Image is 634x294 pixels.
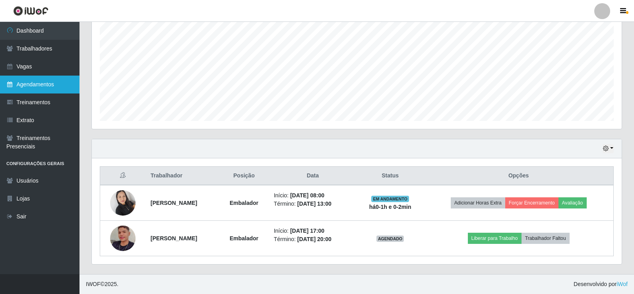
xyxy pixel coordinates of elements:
button: Trabalhador Faltou [522,233,570,244]
th: Status [357,167,424,185]
span: Desenvolvido por [574,280,628,288]
li: Término: [274,200,352,208]
strong: há 0-1 h e 0-2 min [369,204,411,210]
li: Início: [274,227,352,235]
span: IWOF [86,281,101,287]
img: CoreUI Logo [13,6,48,16]
time: [DATE] 17:00 [290,228,324,234]
span: AGENDADO [376,236,404,242]
th: Data [269,167,357,185]
img: 1718585107939.jpeg [110,216,136,261]
span: © 2025 . [86,280,118,288]
time: [DATE] 20:00 [297,236,332,242]
time: [DATE] 08:00 [290,192,324,199]
time: [DATE] 13:00 [297,201,332,207]
button: Avaliação [558,197,587,208]
th: Trabalhador [146,167,219,185]
th: Posição [219,167,269,185]
strong: [PERSON_NAME] [151,200,197,206]
li: Início: [274,191,352,200]
button: Adicionar Horas Extra [451,197,505,208]
a: iWof [617,281,628,287]
th: Opções [424,167,613,185]
button: Liberar para Trabalho [468,233,522,244]
img: 1722007663957.jpeg [110,186,136,220]
strong: Embalador [230,235,258,241]
strong: [PERSON_NAME] [151,235,197,241]
li: Término: [274,235,352,243]
strong: Embalador [230,200,258,206]
button: Forçar Encerramento [505,197,558,208]
span: EM ANDAMENTO [371,196,409,202]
